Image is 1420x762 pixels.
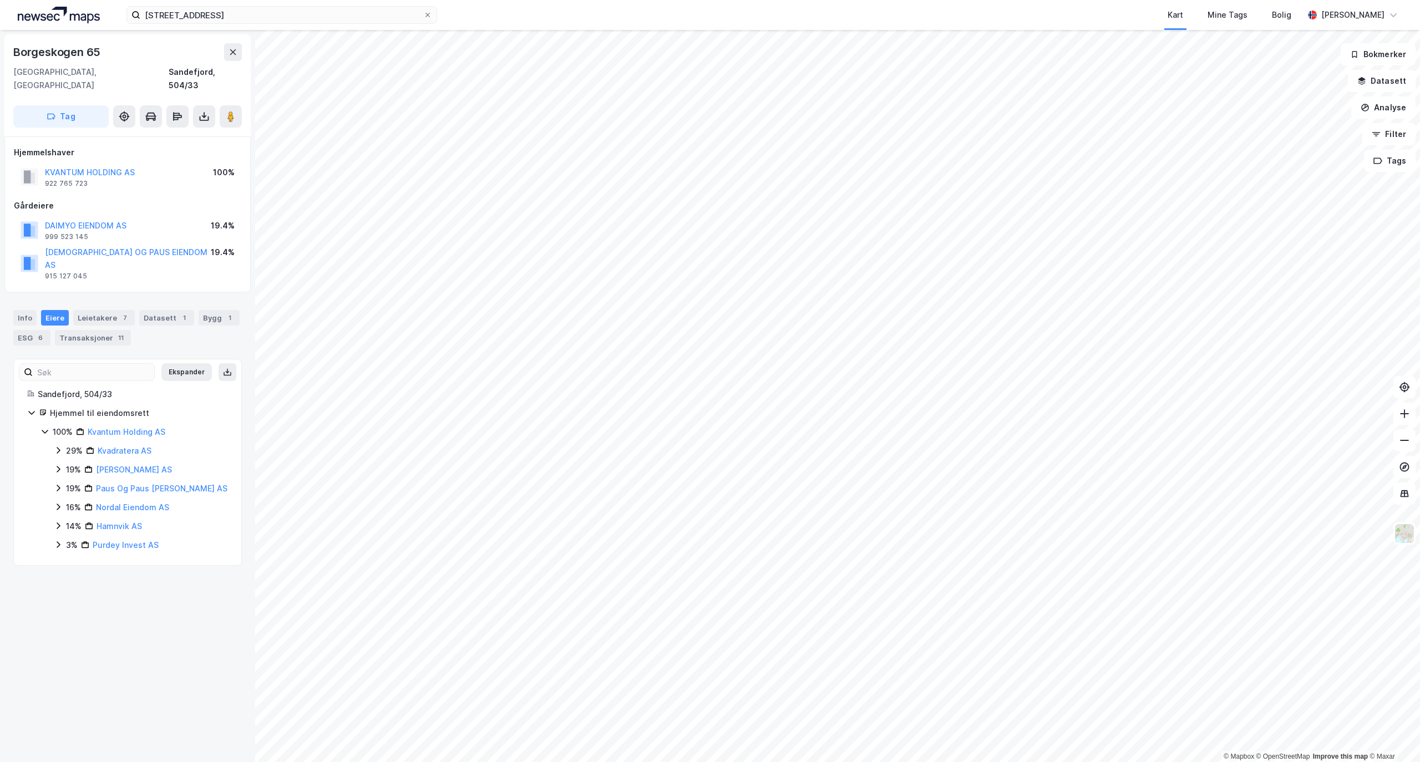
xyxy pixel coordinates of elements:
div: Borgeskogen 65 [13,43,103,61]
div: Bygg [199,310,240,326]
button: Ekspander [161,363,212,381]
div: 1 [224,312,235,323]
button: Filter [1362,123,1416,145]
a: OpenStreetMap [1256,753,1310,760]
button: Tags [1364,150,1416,172]
div: Gårdeiere [14,199,241,212]
div: 11 [115,332,126,343]
div: Kart [1168,8,1183,22]
input: Søk på adresse, matrikkel, gårdeiere, leietakere eller personer [140,7,423,23]
div: [PERSON_NAME] [1321,8,1384,22]
div: Bolig [1272,8,1291,22]
div: Info [13,310,37,326]
div: 6 [35,332,46,343]
a: Hamnvik AS [97,521,142,531]
iframe: Chat Widget [1365,709,1420,762]
a: Improve this map [1313,753,1368,760]
div: 14% [66,520,82,533]
a: Purdey Invest AS [93,540,159,550]
div: 100% [53,425,73,439]
a: Kvadratera AS [98,446,151,455]
div: Hjemmelshaver [14,146,241,159]
img: logo.a4113a55bc3d86da70a041830d287a7e.svg [18,7,100,23]
input: Søk [33,364,154,380]
div: 7 [119,312,130,323]
div: Sandefjord, 504/33 [169,65,242,92]
button: Analyse [1351,96,1416,119]
div: 16% [66,501,81,514]
div: 100% [213,166,235,179]
div: 3% [66,539,78,552]
div: Eiere [41,310,69,326]
a: [PERSON_NAME] AS [96,465,172,474]
div: Mine Tags [1208,8,1247,22]
div: Datasett [139,310,194,326]
div: 999 523 145 [45,232,88,241]
div: Sandefjord, 504/33 [38,388,228,401]
div: 1 [179,312,190,323]
div: 19.4% [211,246,235,259]
a: Nordal Eiendom AS [96,502,169,512]
div: Transaksjoner [55,330,131,346]
div: [GEOGRAPHIC_DATA], [GEOGRAPHIC_DATA] [13,65,169,92]
button: Bokmerker [1341,43,1416,65]
div: 19.4% [211,219,235,232]
button: Tag [13,105,109,128]
div: Leietakere [73,310,135,326]
div: 922 765 723 [45,179,88,188]
a: Paus Og Paus [PERSON_NAME] AS [96,484,227,493]
div: ESG [13,330,50,346]
a: Mapbox [1224,753,1254,760]
a: Kvantum Holding AS [88,427,165,436]
div: 29% [66,444,83,458]
div: 19% [66,482,81,495]
div: 915 127 045 [45,272,87,281]
button: Datasett [1348,70,1416,92]
div: Hjemmel til eiendomsrett [50,407,228,420]
img: Z [1394,523,1415,544]
div: 19% [66,463,81,476]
